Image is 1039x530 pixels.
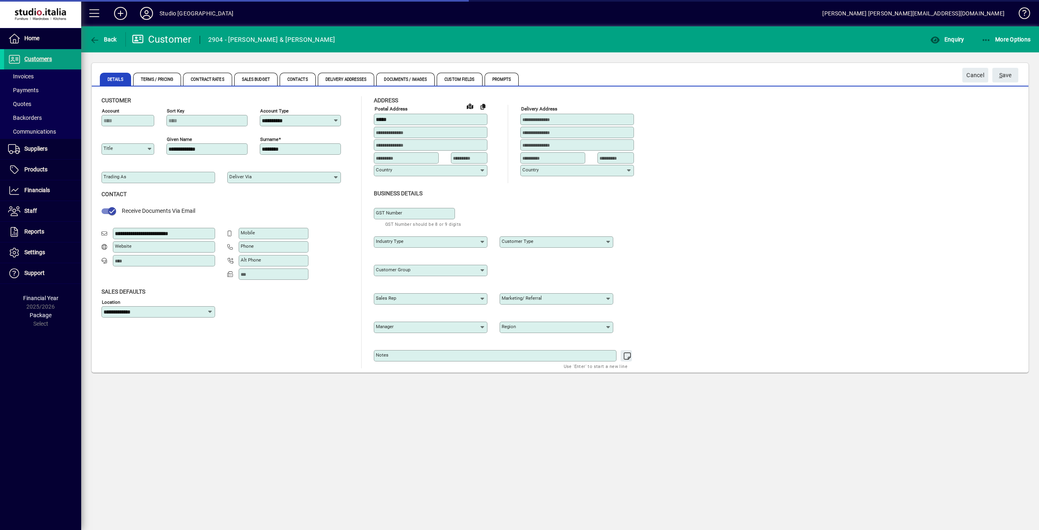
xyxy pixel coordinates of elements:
a: Products [4,160,81,180]
div: [PERSON_NAME] [PERSON_NAME][EMAIL_ADDRESS][DOMAIN_NAME] [822,7,1005,20]
mat-label: Region [502,324,516,329]
button: Back [88,32,119,47]
mat-label: Account [102,108,119,114]
mat-label: Location [102,299,120,305]
mat-label: Deliver via [229,174,252,180]
span: Quotes [8,101,31,107]
mat-label: Alt Phone [241,257,261,263]
a: Invoices [4,69,81,83]
mat-label: Account Type [260,108,289,114]
a: Quotes [4,97,81,111]
button: Enquiry [928,32,966,47]
mat-label: Trading as [103,174,126,180]
div: 2904 - [PERSON_NAME] & [PERSON_NAME] [208,33,335,46]
span: Customer [101,97,131,104]
span: Support [24,270,45,276]
span: Delivery Addresses [318,73,375,86]
span: Terms / Pricing [133,73,181,86]
a: View on map [463,100,476,112]
span: Payments [8,87,39,93]
span: Backorders [8,115,42,121]
span: Documents / Images [376,73,435,86]
span: S [999,72,1002,78]
span: Prompts [485,73,519,86]
mat-label: Notes [376,352,388,358]
span: Enquiry [930,36,964,43]
span: Reports [24,228,44,235]
mat-label: Country [522,167,539,173]
a: Communications [4,125,81,138]
mat-label: Given name [167,136,192,142]
mat-label: Manager [376,324,394,329]
span: Package [30,312,52,318]
span: Contract Rates [183,73,232,86]
span: Back [90,36,117,43]
mat-label: Sort key [167,108,184,114]
span: Business details [374,190,422,197]
mat-label: Customer group [376,267,410,273]
a: Payments [4,83,81,97]
span: Products [24,166,47,173]
span: Home [24,35,39,41]
button: More Options [979,32,1033,47]
mat-label: Title [103,145,113,151]
span: Sales defaults [101,288,145,295]
mat-hint: GST Number should be 8 or 9 digits [385,219,461,229]
span: Details [100,73,131,86]
a: Financials [4,180,81,201]
span: Communications [8,128,56,135]
span: Customers [24,56,52,62]
span: Cancel [966,69,984,82]
mat-label: Marketing/ Referral [502,295,542,301]
a: Suppliers [4,139,81,159]
a: Support [4,263,81,283]
button: Profile [134,6,160,21]
mat-label: Website [115,243,131,249]
mat-label: GST Number [376,210,402,216]
span: Custom Fields [437,73,482,86]
span: Contact [101,191,127,197]
mat-label: Sales rep [376,295,396,301]
mat-label: Mobile [241,230,255,236]
mat-label: Country [376,167,392,173]
mat-label: Phone [241,243,254,249]
span: Staff [24,208,37,214]
span: More Options [981,36,1031,43]
div: Studio [GEOGRAPHIC_DATA] [160,7,233,20]
a: Staff [4,201,81,221]
span: Address [374,97,398,104]
span: Receive Documents Via Email [122,208,195,214]
span: Invoices [8,73,34,80]
span: Contacts [280,73,316,86]
span: Settings [24,249,45,255]
button: Add [108,6,134,21]
div: Customer [132,33,192,46]
mat-label: Surname [260,136,278,142]
button: Copy to Delivery address [476,100,489,113]
span: Suppliers [24,145,47,152]
span: Financial Year [23,295,58,301]
a: Settings [4,242,81,263]
span: ave [999,69,1012,82]
mat-label: Customer type [502,238,533,244]
a: Backorders [4,111,81,125]
a: Knowledge Base [1013,2,1029,28]
span: Sales Budget [234,73,278,86]
a: Reports [4,222,81,242]
mat-label: Industry type [376,238,403,244]
button: Cancel [962,68,988,82]
app-page-header-button: Back [81,32,126,47]
a: Home [4,28,81,49]
button: Save [992,68,1018,82]
mat-hint: Use 'Enter' to start a new line [564,361,627,371]
span: Financials [24,187,50,193]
